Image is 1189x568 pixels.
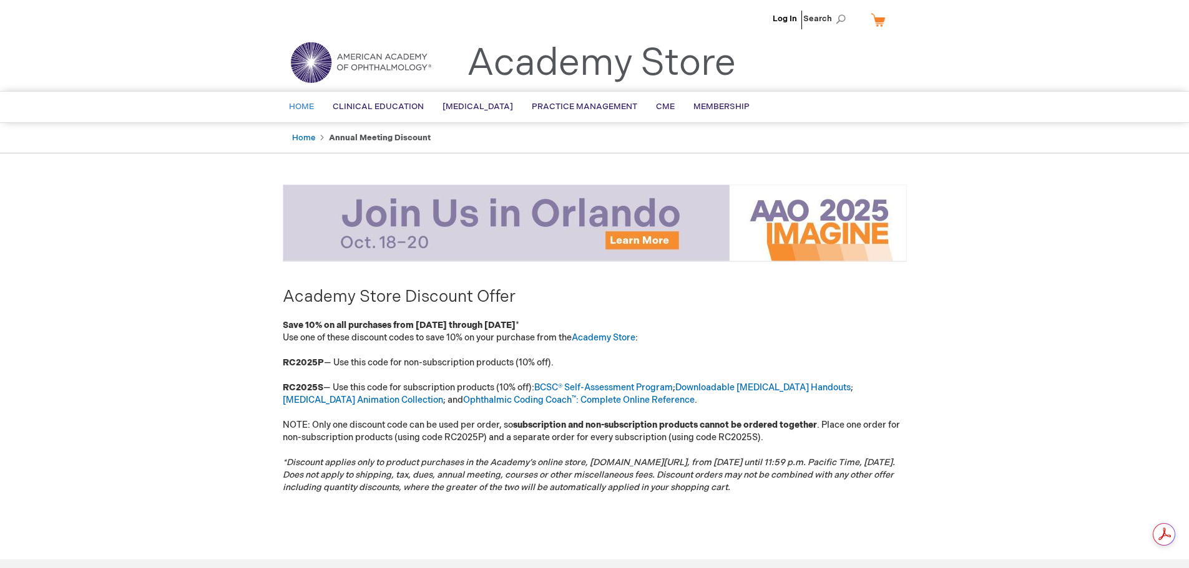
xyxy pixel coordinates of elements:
[532,102,637,112] span: Practice Management
[333,102,424,112] span: Clinical Education
[283,457,895,493] em: *Discount applies only to product purchases in the Academy’s online store, [DOMAIN_NAME][URL], fr...
[693,102,750,112] span: Membership
[443,102,513,112] span: [MEDICAL_DATA]
[773,14,797,24] a: Log In
[463,395,695,405] a: Ophthalmic Coding Coach™: Complete Online Reference
[467,41,736,86] a: Academy Store
[572,332,635,343] a: Academy Store
[283,357,324,368] strong: RC2025P
[283,395,443,405] a: [MEDICAL_DATA] Animation Collection
[803,6,851,31] span: Search
[675,382,851,393] a: Downloadable [MEDICAL_DATA] Handouts
[283,289,907,307] h1: Academy Store Discount Offer
[283,320,516,330] span: Save 10% on all purchases from [DATE] through [DATE]
[283,382,323,393] strong: RC2025S
[572,394,576,402] sup: ™
[283,332,907,494] p: Use one of these discount codes to save 10% on your purchase from the : — Use this code for non-s...
[534,382,673,393] a: BCSC® Self-Assessment Program
[513,420,817,430] strong: subscription and non-subscription products cannot be ordered together
[289,102,314,112] span: Home
[329,133,431,143] strong: Annual Meeting Discount
[292,133,315,143] a: Home
[656,102,675,112] span: CME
